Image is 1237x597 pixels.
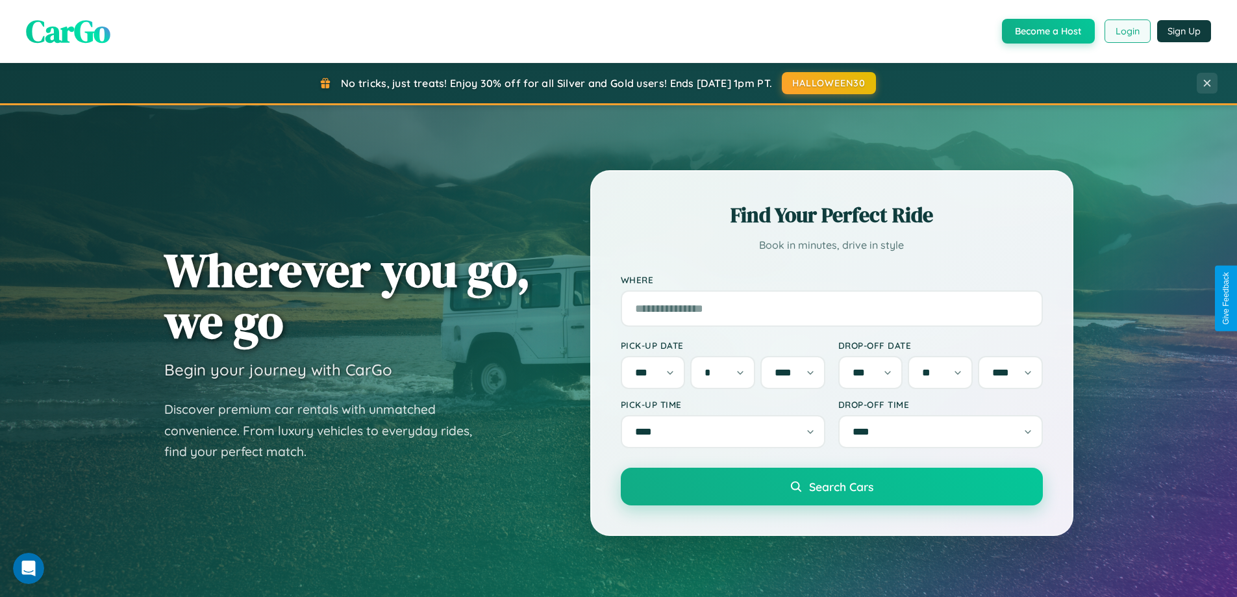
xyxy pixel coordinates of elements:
[164,360,392,379] h3: Begin your journey with CarGo
[621,274,1043,285] label: Where
[1002,19,1095,44] button: Become a Host
[838,399,1043,410] label: Drop-off Time
[341,77,772,90] span: No tricks, just treats! Enjoy 30% off for all Silver and Gold users! Ends [DATE] 1pm PT.
[809,479,873,494] span: Search Cars
[1105,19,1151,43] button: Login
[621,236,1043,255] p: Book in minutes, drive in style
[26,10,110,53] span: CarGo
[621,399,825,410] label: Pick-up Time
[164,244,531,347] h1: Wherever you go, we go
[164,399,489,463] p: Discover premium car rentals with unmatched convenience. From luxury vehicles to everyday rides, ...
[1157,20,1211,42] button: Sign Up
[621,201,1043,229] h2: Find Your Perfect Ride
[621,340,825,351] label: Pick-up Date
[782,72,876,94] button: HALLOWEEN30
[1221,272,1231,325] div: Give Feedback
[621,468,1043,505] button: Search Cars
[838,340,1043,351] label: Drop-off Date
[13,553,44,584] iframe: Intercom live chat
